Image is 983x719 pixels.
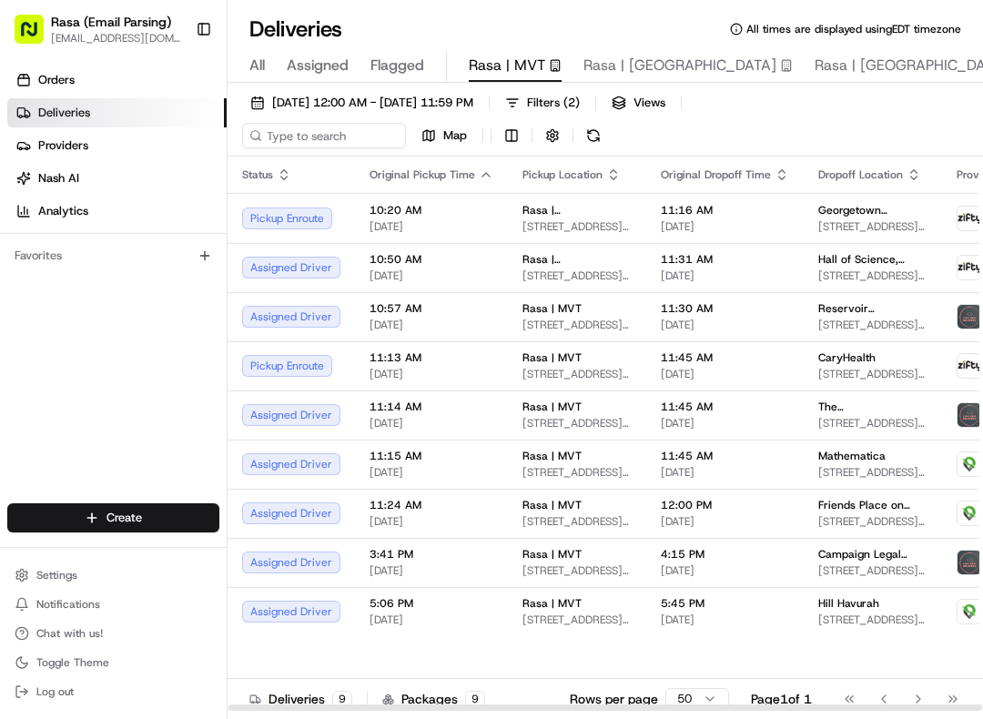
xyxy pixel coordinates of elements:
[958,403,981,427] img: lmd_logo.png
[818,203,927,218] span: Georgetown Department of Government
[249,15,342,44] h1: Deliveries
[818,498,927,512] span: Friends Place on Capitol
[661,400,789,414] span: 11:45 AM
[38,105,90,121] span: Deliveries
[249,55,265,76] span: All
[958,256,981,279] img: zifty-logo-trans-sq.png
[242,167,273,182] span: Status
[7,197,227,226] a: Analytics
[603,90,674,116] button: Views
[661,514,789,529] span: [DATE]
[661,416,789,430] span: [DATE]
[522,596,582,611] span: Rasa | MVT
[332,691,352,707] div: 9
[958,551,981,574] img: lmd_logo.png
[661,613,789,627] span: [DATE]
[370,367,493,381] span: [DATE]
[38,203,88,219] span: Analytics
[7,131,227,160] a: Providers
[818,563,927,578] span: [STREET_ADDRESS][US_STATE]
[570,690,658,708] p: Rows per page
[370,203,493,218] span: 10:20 AM
[661,367,789,381] span: [DATE]
[36,655,109,670] span: Toggle Theme
[36,684,74,699] span: Log out
[272,95,473,111] span: [DATE] 12:00 AM - [DATE] 11:59 PM
[106,510,142,526] span: Create
[522,563,632,578] span: [STREET_ADDRESS][US_STATE]
[370,416,493,430] span: [DATE]
[818,547,927,562] span: Campaign Legal Center
[633,95,665,111] span: Views
[661,219,789,234] span: [DATE]
[522,203,632,218] span: Rasa | [GEOGRAPHIC_DATA][PERSON_NAME]
[818,350,876,365] span: CaryHealth
[522,252,632,267] span: Rasa | [GEOGRAPHIC_DATA][PERSON_NAME]
[958,207,981,230] img: zifty-logo-trans-sq.png
[51,13,171,31] button: Rasa (Email Parsing)
[661,350,789,365] span: 11:45 AM
[661,465,789,480] span: [DATE]
[818,301,927,316] span: Reservoir Communications Group LLC
[522,613,632,627] span: [STREET_ADDRESS][US_STATE]
[563,95,580,111] span: ( 2 )
[818,514,927,529] span: [STREET_ADDRESS][US_STATE]
[818,219,927,234] span: [STREET_ADDRESS][US_STATE]
[818,416,927,430] span: [STREET_ADDRESS][US_STATE]
[370,252,493,267] span: 10:50 AM
[370,613,493,627] span: [DATE]
[661,203,789,218] span: 11:16 AM
[7,98,227,127] a: Deliveries
[661,268,789,283] span: [DATE]
[661,252,789,267] span: 11:31 AM
[382,690,485,708] div: Packages
[242,123,406,148] input: Type to search
[527,95,580,111] span: Filters
[522,167,603,182] span: Pickup Location
[370,547,493,562] span: 3:41 PM
[818,613,927,627] span: [STREET_ADDRESS][US_STATE]
[287,55,349,76] span: Assigned
[818,465,927,480] span: [STREET_ADDRESS][US_STATE]
[7,592,219,617] button: Notifications
[818,252,927,267] span: Hall of Science, [GEOGRAPHIC_DATA]
[249,690,352,708] div: Deliveries
[7,621,219,646] button: Chat with us!
[522,318,632,332] span: [STREET_ADDRESS][US_STATE]
[958,452,981,476] img: melas_now_logo.png
[370,167,475,182] span: Original Pickup Time
[958,501,981,525] img: melas_now_logo.png
[661,301,789,316] span: 11:30 AM
[36,568,77,582] span: Settings
[818,167,903,182] span: Dropoff Location
[370,563,493,578] span: [DATE]
[661,167,771,182] span: Original Dropoff Time
[443,127,467,144] span: Map
[370,449,493,463] span: 11:15 AM
[661,547,789,562] span: 4:15 PM
[958,600,981,623] img: melas_now_logo.png
[661,449,789,463] span: 11:45 AM
[370,596,493,611] span: 5:06 PM
[7,650,219,675] button: Toggle Theme
[522,449,582,463] span: Rasa | MVT
[7,562,219,588] button: Settings
[661,563,789,578] span: [DATE]
[36,626,103,641] span: Chat with us!
[746,22,961,36] span: All times are displayed using EDT timezone
[818,318,927,332] span: [STREET_ADDRESS][US_STATE]
[469,55,545,76] span: Rasa | MVT
[522,350,582,365] span: Rasa | MVT
[522,400,582,414] span: Rasa | MVT
[522,498,582,512] span: Rasa | MVT
[51,31,181,46] button: [EMAIL_ADDRESS][DOMAIN_NAME]
[38,72,75,88] span: Orders
[7,7,188,51] button: Rasa (Email Parsing)[EMAIL_ADDRESS][DOMAIN_NAME]
[370,301,493,316] span: 10:57 AM
[522,547,582,562] span: Rasa | MVT
[661,498,789,512] span: 12:00 PM
[661,596,789,611] span: 5:45 PM
[522,301,582,316] span: Rasa | MVT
